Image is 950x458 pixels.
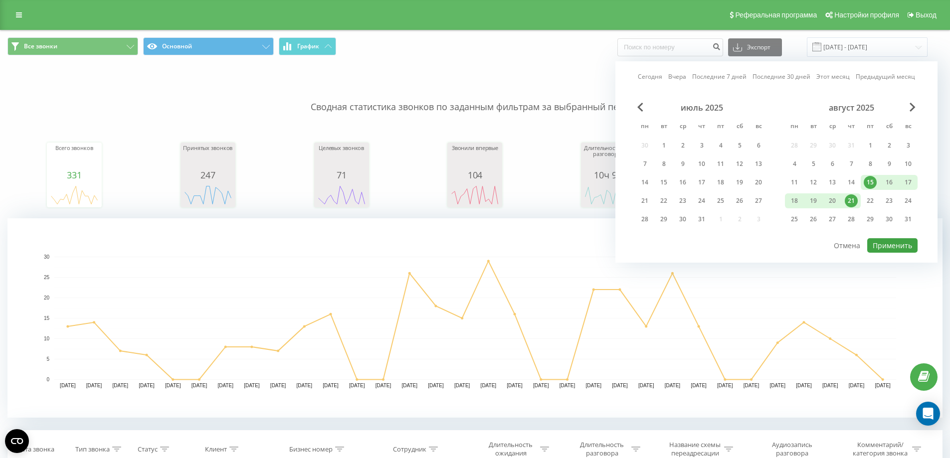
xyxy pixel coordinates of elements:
[711,175,730,190] div: пт 18 июля 2025 г.
[676,213,689,226] div: 30
[637,103,643,112] span: Previous Month
[44,254,50,260] text: 30
[695,213,708,226] div: 31
[481,383,497,388] text: [DATE]
[676,139,689,152] div: 2
[654,193,673,208] div: вт 22 июля 2025 г.
[845,213,858,226] div: 28
[217,383,233,388] text: [DATE]
[692,193,711,208] div: чт 24 июля 2025 г.
[822,383,838,388] text: [DATE]
[899,138,918,153] div: вс 3 авг. 2025 г.
[279,37,336,55] button: График
[617,38,723,56] input: Поиск по номеру
[638,157,651,170] div: 7
[665,383,681,388] text: [DATE]
[583,170,633,180] div: 10ч 9м
[760,441,824,458] div: Аудиозапись разговора
[864,194,877,207] div: 22
[317,180,367,210] svg: A chart.
[826,194,839,207] div: 20
[673,175,692,190] div: ср 16 июля 2025 г.
[49,180,99,210] div: A chart.
[880,212,899,227] div: сб 30 авг. 2025 г.
[635,175,654,190] div: пн 14 июля 2025 г.
[880,156,899,171] div: сб 9 авг. 2025 г.
[668,72,686,81] a: Вчера
[676,176,689,189] div: 16
[638,72,662,81] a: Сегодня
[711,193,730,208] div: пт 25 июля 2025 г.
[880,193,899,208] div: сб 23 авг. 2025 г.
[883,213,896,226] div: 30
[788,194,801,207] div: 18
[864,176,877,189] div: 15
[861,138,880,153] div: пт 1 авг. 2025 г.
[825,120,840,135] abbr: среда
[788,213,801,226] div: 25
[735,11,817,19] span: Реферальная программа
[826,176,839,189] div: 13
[816,72,850,81] a: Этот месяц
[883,157,896,170] div: 9
[861,193,880,208] div: пт 22 авг. 2025 г.
[583,180,633,210] div: A chart.
[842,212,861,227] div: чт 28 авг. 2025 г.
[692,138,711,153] div: чт 3 июля 2025 г.
[638,176,651,189] div: 14
[807,157,820,170] div: 5
[823,175,842,190] div: ср 13 авг. 2025 г.
[44,295,50,301] text: 20
[842,175,861,190] div: чт 14 авг. 2025 г.
[730,193,749,208] div: сб 26 июля 2025 г.
[749,193,768,208] div: вс 27 июля 2025 г.
[785,103,918,113] div: август 2025
[183,145,233,170] div: Принятых звонков
[575,441,629,458] div: Длительность разговора
[638,213,651,226] div: 28
[916,402,940,426] div: Open Intercom Messenger
[5,429,29,453] button: Open CMP widget
[24,42,57,50] span: Все звонки
[787,120,802,135] abbr: понедельник
[711,138,730,153] div: пт 4 июля 2025 г.
[635,193,654,208] div: пн 21 июля 2025 г.
[714,139,727,152] div: 4
[744,383,760,388] text: [DATE]
[733,157,746,170] div: 12
[676,157,689,170] div: 9
[44,315,50,321] text: 15
[910,103,916,112] span: Next Month
[807,213,820,226] div: 26
[844,120,859,135] abbr: четверг
[883,194,896,207] div: 23
[138,445,158,454] div: Статус
[717,383,733,388] text: [DATE]
[183,180,233,210] div: A chart.
[401,383,417,388] text: [DATE]
[183,170,233,180] div: 247
[44,336,50,341] text: 10
[751,120,766,135] abbr: воскресенье
[880,138,899,153] div: сб 2 авг. 2025 г.
[692,156,711,171] div: чт 10 июля 2025 г.
[244,383,260,388] text: [DATE]
[828,238,866,253] button: Отмена
[714,157,727,170] div: 11
[861,156,880,171] div: пт 8 авг. 2025 г.
[861,212,880,227] div: пт 29 авг. 2025 г.
[673,156,692,171] div: ср 9 июля 2025 г.
[635,212,654,227] div: пн 28 июля 2025 г.
[49,145,99,170] div: Всего звонков
[695,194,708,207] div: 24
[856,72,915,81] a: Предыдущий месяц
[143,37,274,55] button: Основной
[834,11,899,19] span: Настройки профиля
[289,445,333,454] div: Бизнес номер
[635,103,768,113] div: июль 2025
[749,138,768,153] div: вс 6 июля 2025 г.
[902,157,915,170] div: 10
[851,441,910,458] div: Комментарий/категория звонка
[864,139,877,152] div: 1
